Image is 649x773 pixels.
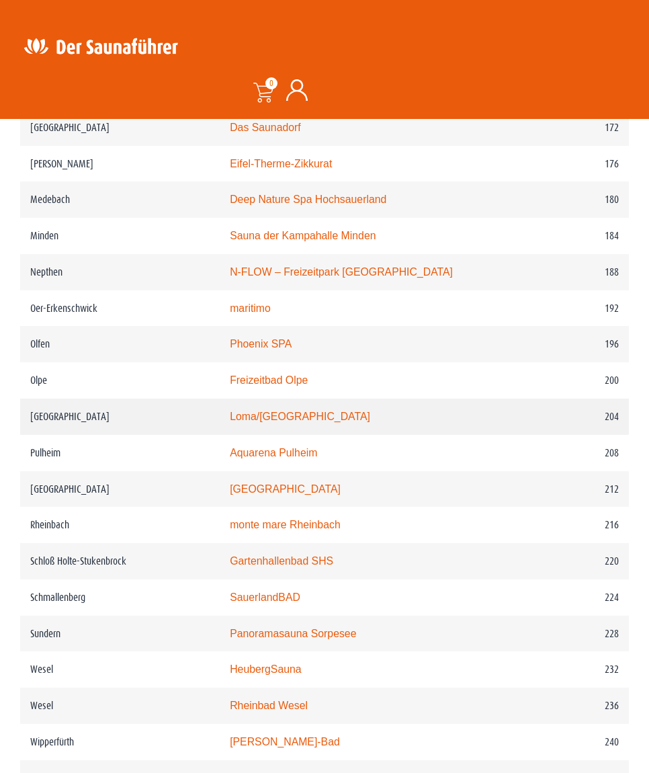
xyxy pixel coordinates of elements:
[20,543,220,579] td: Schloß Holte-Stukenbrock
[230,411,370,422] a: Loma/[GEOGRAPHIC_DATA]
[519,290,629,327] td: 192
[519,471,629,507] td: 212
[20,110,220,146] td: [GEOGRAPHIC_DATA]
[20,362,220,399] td: Olpe
[519,579,629,616] td: 224
[230,663,302,675] a: HeubergSauna
[20,579,220,616] td: Schmallenberg
[230,700,308,711] a: Rheinbad Wesel
[20,435,220,471] td: Pulheim
[519,110,629,146] td: 172
[20,651,220,688] td: Wesel
[20,146,220,182] td: [PERSON_NAME]
[519,399,629,435] td: 204
[20,326,220,362] td: Olfen
[265,77,277,89] span: 0
[20,290,220,327] td: Oer-Erkenschwick
[230,374,308,386] a: Freizeitbad Olpe
[519,688,629,724] td: 236
[20,471,220,507] td: [GEOGRAPHIC_DATA]
[20,399,220,435] td: [GEOGRAPHIC_DATA]
[519,651,629,688] td: 232
[230,447,317,458] a: Aquarena Pulheim
[20,507,220,543] td: Rheinbach
[519,616,629,652] td: 228
[230,122,301,133] a: Das Saunadorf
[20,181,220,218] td: Medebach
[519,326,629,362] td: 196
[519,218,629,254] td: 184
[230,592,300,603] a: SauerlandBAD
[519,724,629,760] td: 240
[230,266,453,278] a: N-FLOW – Freizeitpark [GEOGRAPHIC_DATA]
[230,302,271,314] a: maritimo
[20,688,220,724] td: Wesel
[519,507,629,543] td: 216
[230,158,332,169] a: Eifel-Therme-Zikkurat
[230,555,333,567] a: Gartenhallenbad SHS
[230,483,341,495] a: [GEOGRAPHIC_DATA]
[519,146,629,182] td: 176
[519,543,629,579] td: 220
[20,724,220,760] td: Wipperfürth
[230,194,386,205] a: Deep Nature Spa Hochsauerland
[519,254,629,290] td: 188
[230,230,376,241] a: Sauna der Kampahalle Minden
[230,736,340,747] a: [PERSON_NAME]-Bad
[519,362,629,399] td: 200
[519,181,629,218] td: 180
[20,218,220,254] td: Minden
[230,519,341,530] a: monte mare Rheinbach
[20,254,220,290] td: Nepthen
[230,338,292,350] a: Phoenix SPA
[230,628,356,639] a: Panoramasauna Sorpesee
[20,616,220,652] td: Sundern
[519,435,629,471] td: 208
